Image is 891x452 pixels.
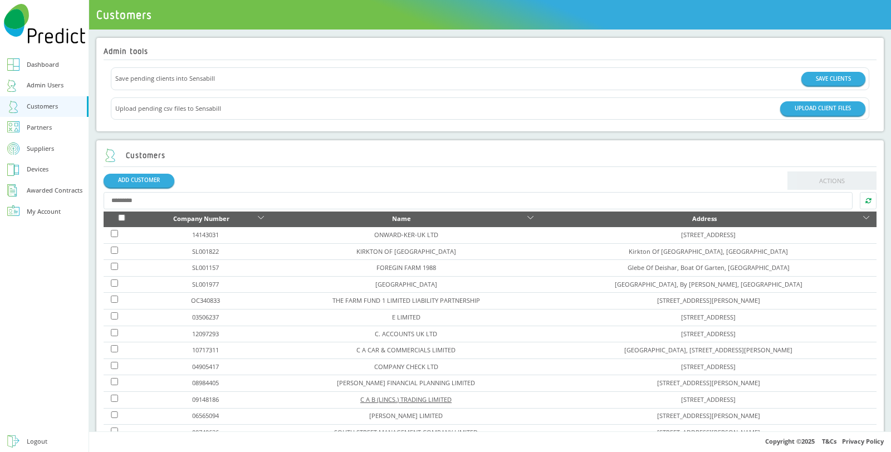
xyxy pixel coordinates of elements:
a: [STREET_ADDRESS] [681,395,736,404]
a: ONWARD-KER-UK LTD [374,230,438,239]
a: [STREET_ADDRESS][PERSON_NAME] [657,379,760,387]
a: [STREET_ADDRESS] [681,230,736,239]
a: 09148186 [192,395,219,404]
span: Upload pending csv files to Sensabill [115,103,221,115]
div: Dashboard [27,59,59,71]
div: Customers [27,101,58,112]
h2: Admin tools [104,47,148,56]
a: T&Cs [822,437,836,445]
img: Predict Mobile [4,4,85,43]
a: [STREET_ADDRESS] [681,330,736,338]
a: Glebe Of Deishar, Boat Of Garten, [GEOGRAPHIC_DATA] [628,263,790,272]
button: SAVE CLIENTS [801,72,865,86]
div: Copyright © 2025 [89,431,891,452]
div: Awarded Contracts [27,185,82,196]
a: 10717311 [192,346,219,354]
a: OC340833 [191,296,220,304]
a: [GEOGRAPHIC_DATA], [STREET_ADDRESS][PERSON_NAME] [624,346,792,354]
a: 06565094 [192,411,219,420]
a: SL001977 [192,280,219,288]
a: Kirkton Of [GEOGRAPHIC_DATA], [GEOGRAPHIC_DATA] [629,247,788,256]
div: Devices [27,164,48,175]
a: E LIMITED [392,313,420,321]
a: Privacy Policy [842,437,884,445]
a: KIRKTON OF [GEOGRAPHIC_DATA] [356,247,456,256]
a: [STREET_ADDRESS][PERSON_NAME] [657,428,760,436]
a: FOREGIN FARM 1988 [376,263,436,272]
a: 04905417 [192,362,219,371]
a: C. ACCOUNTS UK LTD [375,330,437,338]
a: [STREET_ADDRESS] [681,362,736,371]
a: [GEOGRAPHIC_DATA] [375,280,437,288]
a: [PERSON_NAME] FINANCIAL PLANNING LIMITED [337,379,475,387]
div: Suppliers [27,143,54,155]
a: 00740636 [192,428,219,436]
a: [PERSON_NAME] LIMITED [369,411,443,420]
a: ADD CUSTOMER [104,174,174,188]
a: 14143031 [192,230,219,239]
a: 03506237 [192,313,219,321]
a: SL001157 [192,263,219,272]
div: My Account [27,206,61,218]
div: Address [548,213,861,225]
a: SOUTH STREET MANAGEMENT COMPANY LIMITED [334,428,478,436]
div: Actions [104,67,877,120]
a: 12097293 [192,330,219,338]
a: C A B (LINCS.) TRADING LIMITED [360,395,452,404]
a: 08984405 [192,379,219,387]
a: [GEOGRAPHIC_DATA], By [PERSON_NAME], [GEOGRAPHIC_DATA] [615,280,802,288]
span: Save pending clients into Sensabill [115,73,215,85]
a: COMPANY CHECK LTD [374,362,438,371]
div: Admin Users [27,80,63,91]
h2: Customers [104,149,165,162]
a: C A CAR & COMMERCIALS LIMITED [356,346,456,354]
a: THE FARM FUND 1 LIMITED LIABILITY PARTNERSHIP [332,296,480,304]
a: [STREET_ADDRESS][PERSON_NAME] [657,411,760,420]
a: [STREET_ADDRESS] [681,313,736,321]
div: Logout [27,436,47,448]
div: Company Number [147,213,256,225]
div: Partners [27,122,52,134]
a: SL001822 [192,247,219,256]
button: UPLOAD CLIENT FILES [780,101,865,115]
a: [STREET_ADDRESS][PERSON_NAME] [657,296,760,304]
div: Name [278,213,525,225]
